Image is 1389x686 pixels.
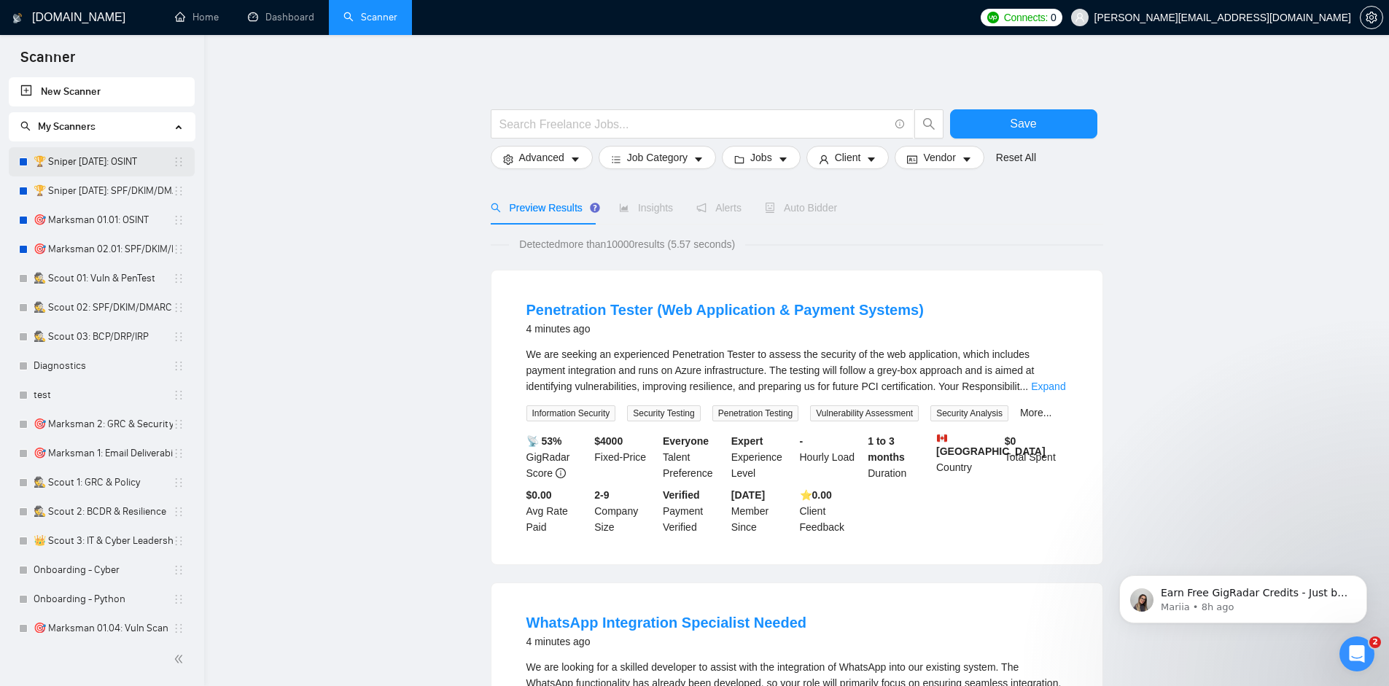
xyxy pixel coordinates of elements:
[936,433,1046,457] b: [GEOGRAPHIC_DATA]
[1004,9,1048,26] span: Connects:
[914,109,943,139] button: search
[660,487,728,535] div: Payment Verified
[712,405,799,421] span: Penetration Testing
[1002,433,1070,481] div: Total Spent
[765,202,837,214] span: Auto Bidder
[526,633,807,650] div: 4 minutes ago
[728,487,797,535] div: Member Since
[173,360,184,372] span: holder
[9,293,195,322] li: 🕵️ Scout 02: SPF/DKIM/DMARC
[728,433,797,481] div: Experience Level
[722,146,801,169] button: folderJobscaret-down
[9,264,195,293] li: 🕵️ Scout 01: Vuln & PenTest
[588,201,602,214] div: Tooltip anchor
[696,202,742,214] span: Alerts
[987,12,999,23] img: upwork-logo.png
[173,156,184,168] span: holder
[962,154,972,165] span: caret-down
[1031,381,1065,392] a: Expand
[868,435,905,463] b: 1 to 3 months
[20,77,183,106] a: New Scanner
[509,236,745,252] span: Detected more than 10000 results (5.57 seconds)
[835,149,861,165] span: Client
[937,433,947,443] img: 🇨🇦
[34,322,173,351] a: 🕵️ Scout 03: BCP/DRP/IRP
[34,439,173,468] a: 🎯 Marksman 1: Email Deliverability
[9,497,195,526] li: 🕵️ Scout 2: BCDR & Resilience
[731,489,765,501] b: [DATE]
[895,120,905,129] span: info-circle
[907,154,917,165] span: idcard
[503,154,513,165] span: setting
[1097,545,1389,647] iframe: Intercom notifications message
[1339,636,1374,671] iframe: Intercom live chat
[173,564,184,576] span: holder
[1369,636,1381,648] span: 2
[173,243,184,255] span: holder
[591,433,660,481] div: Fixed-Price
[34,497,173,526] a: 🕵️ Scout 2: BCDR & Resilience
[526,489,552,501] b: $0.00
[524,487,592,535] div: Avg Rate Paid
[950,109,1097,139] button: Save
[34,264,173,293] a: 🕵️ Scout 01: Vuln & PenTest
[9,235,195,264] li: 🎯 Marksman 02.01: SPF/DKIM/DMARC
[38,120,96,133] span: My Scanners
[1005,435,1016,447] b: $ 0
[34,410,173,439] a: 🎯 Marksman 2: GRC & Security Audits
[491,203,501,213] span: search
[866,154,876,165] span: caret-down
[9,381,195,410] li: test
[173,331,184,343] span: holder
[20,120,96,133] span: My Scanners
[34,468,173,497] a: 🕵️ Scout 1: GRC & Policy
[996,149,1036,165] a: Reset All
[9,322,195,351] li: 🕵️ Scout 03: BCP/DRP/IRP
[173,302,184,313] span: holder
[556,468,566,478] span: info-circle
[9,47,87,77] span: Scanner
[611,154,621,165] span: bars
[591,487,660,535] div: Company Size
[499,115,889,133] input: Search Freelance Jobs...
[20,121,31,131] span: search
[34,293,173,322] a: 🕵️ Scout 02: SPF/DKIM/DMARC
[895,146,984,169] button: idcardVendorcaret-down
[1360,12,1383,23] a: setting
[1020,407,1052,418] a: More...
[173,477,184,488] span: holder
[526,615,807,631] a: WhatsApp Integration Specialist Needed
[9,614,195,643] li: 🎯 Marksman 01.04: Vuln Scan
[34,381,173,410] a: test
[9,77,195,106] li: New Scanner
[1010,114,1036,133] span: Save
[731,435,763,447] b: Expert
[9,468,195,497] li: 🕵️ Scout 1: GRC & Policy
[627,149,688,165] span: Job Category
[526,405,616,421] span: Information Security
[800,435,804,447] b: -
[248,11,314,23] a: dashboardDashboard
[34,176,173,206] a: 🏆 Sniper [DATE]: SPF/DKIM/DMARC
[696,203,707,213] span: notification
[619,203,629,213] span: area-chart
[34,526,173,556] a: 👑 Scout 3: IT & Cyber Leadership
[9,176,195,206] li: 🏆 Sniper 02.01.01: SPF/DKIM/DMARC
[750,149,772,165] span: Jobs
[594,435,623,447] b: $ 4000
[930,405,1008,421] span: Security Analysis
[619,202,673,214] span: Insights
[1360,6,1383,29] button: setting
[1075,12,1085,23] span: user
[173,535,184,547] span: holder
[819,154,829,165] span: user
[34,585,173,614] a: Onboarding - Python
[34,614,173,643] a: 🎯 Marksman 01.04: Vuln Scan
[1361,12,1382,23] span: setting
[173,214,184,226] span: holder
[800,489,832,501] b: ⭐️ 0.00
[526,302,924,318] a: Penetration Tester (Web Application & Payment Systems)
[9,147,195,176] li: 🏆 Sniper 01.01.01: OSINT
[174,652,188,666] span: double-left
